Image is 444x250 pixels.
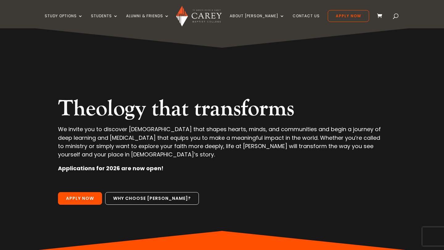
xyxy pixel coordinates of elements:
a: Students [91,14,118,28]
a: Study Options [45,14,83,28]
strong: Applications for 2026 are now open! [58,164,163,172]
a: Apply Now [58,192,102,205]
a: Contact Us [293,14,320,28]
p: We invite you to discover [DEMOGRAPHIC_DATA] that shapes hearts, minds, and communities and begin... [58,125,386,164]
a: Why choose [PERSON_NAME]? [105,192,199,205]
a: Alumni & Friends [126,14,169,28]
img: Carey Baptist College [176,6,221,26]
a: About [PERSON_NAME] [230,14,285,28]
a: Apply Now [328,10,369,22]
h2: Theology that transforms [58,95,386,125]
